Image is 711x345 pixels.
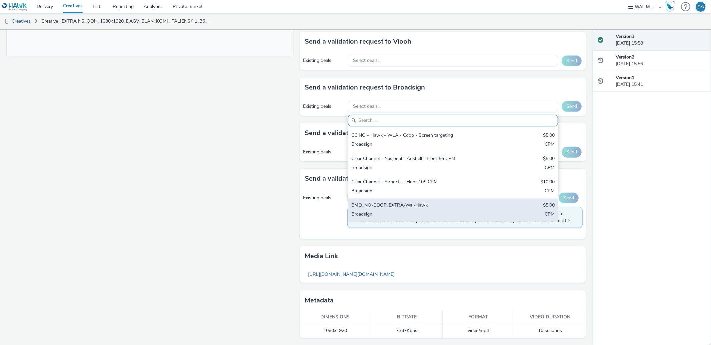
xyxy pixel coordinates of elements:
[514,324,586,338] td: 10 seconds
[443,310,514,324] th: Format
[562,56,582,66] button: Send
[305,174,436,184] h3: Send a validation request to Phenix Digital
[351,179,486,186] div: Clear Channel - Airports - Floor 10$ CPM
[543,132,555,140] div: $5.00
[353,58,381,64] span: Select deals...
[543,202,555,210] div: $5.00
[616,75,634,81] strong: Version 1
[616,33,706,47] div: [DATE] 15:58
[371,310,443,324] th: Bitrate
[351,132,486,140] div: CC NO - Hawk - WLA - Coop - Screen targeting
[545,141,555,149] div: CPM
[351,202,486,210] div: BMO_NO-COOP_EXTRA-Wal-Hawk
[616,33,634,40] strong: Version 3
[303,149,344,155] div: Existing deals
[697,2,704,12] div: AA
[371,324,443,338] td: 7387 Kbps
[303,195,344,201] div: Existing deals
[305,83,425,92] h3: Send a validation request to Broadsign
[305,268,398,281] a: [URL][DOMAIN_NAME][DOMAIN_NAME]
[305,128,433,138] h3: Send a validation request to MyAdbooker
[348,115,558,126] input: Search......
[616,54,634,60] strong: Version 2
[2,3,27,11] img: undefined Logo
[562,147,582,157] button: Send
[351,188,486,195] div: Broadsign
[545,164,555,172] div: CPM
[353,104,381,109] span: Select deals...
[300,324,371,338] td: 1080x1920
[543,155,555,163] div: $5.00
[540,179,555,186] div: $10.00
[443,324,514,338] td: video/mp4
[300,310,371,324] th: Dimensions
[545,188,555,195] div: CPM
[616,75,706,88] div: [DATE] 15:41
[514,310,586,324] th: Video duration
[303,103,344,110] div: Existing deals
[351,155,486,163] div: Clear Channel - Nasjonal - Adshell - Floor 56 CPM
[665,1,675,12] img: Hawk Academy
[665,1,678,12] a: Hawk Academy
[351,211,486,219] div: Broadsign
[305,295,334,305] h3: Metadata
[305,251,338,261] h3: Media link
[562,101,582,112] button: Send
[559,193,579,203] button: Send
[351,164,486,172] div: Broadsign
[3,18,10,25] img: dooh
[351,141,486,149] div: Broadsign
[305,37,411,47] h3: Send a validation request to Viooh
[545,211,555,219] div: CPM
[303,57,344,64] div: Existing deals
[38,13,216,29] a: Creative : EXTRA NS_OOH_1080x1920_DAGV_BLAN_KOMI_ITALIENSK 1_36_38_2025
[616,54,706,68] div: [DATE] 15:56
